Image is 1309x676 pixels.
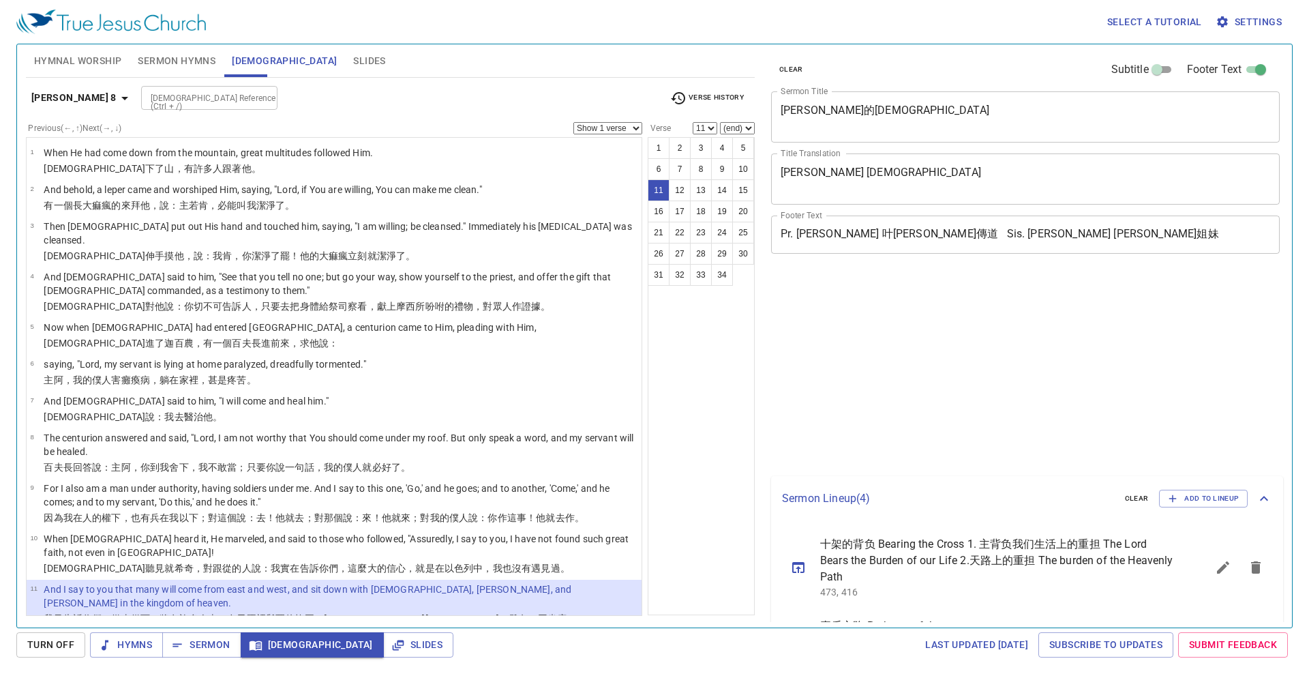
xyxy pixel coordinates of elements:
p: For I also am a man under authority, having soldiers under me. And I say to this one, 'Go,' and h... [44,482,637,509]
wg3015: 來 [121,200,295,211]
wg5495: 摸 [164,250,415,261]
button: 25 [732,222,754,244]
button: 7 [669,158,691,180]
span: Turn Off [27,636,74,653]
label: Verse [648,124,671,132]
button: [PERSON_NAME] 8 [26,85,138,111]
wg3708: 不可告訴 [203,301,550,312]
wg3793: 跟著 [222,163,261,174]
button: 30 [732,243,754,265]
button: 3 [690,137,712,159]
wg3870: 他 [310,338,338,349]
span: 十架的背负 Bearing the Cross 1. 主背负我们生活上的重担 The Lord Bears the Burden of our Life 2.天路上的重担 The burden ... [820,536,1174,585]
wg3056: ，我的 [314,462,411,473]
span: 4 [30,272,33,280]
wg2390: 。 [401,462,410,473]
button: clear [771,61,811,78]
button: 18 [690,201,712,222]
wg2532: 去 [295,512,584,523]
wg2064: ；對我的 [410,512,584,523]
wg846: 。 [252,163,261,174]
wg2147: 過。 [551,563,570,574]
span: 5 [30,323,33,330]
wg1410: 叫我 [237,200,295,211]
button: 2 [669,137,691,159]
wg4334: ，求 [290,338,338,349]
wg243: 說：來 [343,512,584,523]
span: [DEMOGRAPHIC_DATA] [232,53,337,70]
span: Hymnal Worship [34,53,122,70]
a: Submit Feedback [1178,632,1288,658]
img: True Jesus Church [16,10,206,34]
p: And behold, a leper came and worshiped Him, saying, "Lord, if You are willing, You can make me cl... [44,183,481,196]
wg3735: ，有許多人 [175,163,261,174]
wg2464: 、雅各 [500,613,577,624]
wg4160: 。 [575,512,584,523]
b: [PERSON_NAME] 8 [31,89,117,106]
wg2511: 罷！他的 [280,250,415,261]
span: Settings [1218,14,1282,31]
wg2474: 中 [473,563,570,574]
button: 4 [711,137,733,159]
p: When [DEMOGRAPHIC_DATA] heard it, He marveled, and said to those who followed, "Assuredly, I say ... [44,532,637,559]
button: 17 [669,201,691,222]
wg2511: 。 [406,250,415,261]
wg3004: ： [329,338,338,349]
wg846: 。 [213,411,222,422]
button: Settings [1213,10,1287,35]
wg4198: ！他就 [266,512,584,523]
button: 29 [711,243,733,265]
wg3004: 你們 [82,613,577,624]
wg2424: 對他 [145,301,550,312]
wg3367: ，只要 [252,301,551,312]
wg846: 說 [319,338,338,349]
button: Sermon [162,632,241,658]
button: 21 [648,222,669,244]
span: 1 [30,148,33,156]
wg1722: 與 [266,613,577,624]
button: 26 [648,243,669,265]
wg3004: ：我 [155,411,222,422]
wg846: 說 [164,301,550,312]
button: 1 [648,137,669,159]
wg2036: ：我實在 [261,563,570,574]
wg2409: 察看 [348,301,550,312]
span: Hymns [101,636,152,653]
wg3004: ：去 [247,512,584,523]
p: And [DEMOGRAPHIC_DATA] said to him, "See that you tell no one; but go your way, show yourself to ... [44,270,637,297]
wg932: 裡 [256,613,577,624]
p: The centurion answered and said, "Lord, I am not worthy that You should come under my roof. But o... [44,431,637,458]
button: 11 [648,179,669,201]
wg928: 。 [247,374,256,385]
button: 6 [648,158,669,180]
p: 473, 416 [820,585,1174,599]
span: Submit Feedback [1189,636,1277,653]
span: 8 [30,433,33,441]
wg5213: ，這麼大 [338,563,570,574]
wg680: 他 [175,250,416,261]
span: Slides [353,53,385,70]
wg2112: 就 [367,250,416,261]
wg3772: 國 [247,613,577,624]
wg1473: 在人的權 [73,512,584,523]
p: 因為我 [44,511,637,525]
wg347: ； [567,613,577,624]
p: Sermon Lineup ( 4 ) [782,490,1114,507]
p: [DEMOGRAPHIC_DATA] [44,336,536,350]
wg5129: 說 [237,512,584,523]
span: Add to Lineup [1168,493,1239,505]
wg3004: ：你切 [175,301,551,312]
p: 我又 [44,612,637,626]
button: 31 [648,264,669,286]
a: Last updated [DATE] [920,632,1034,658]
wg2532: 去作 [556,512,584,523]
span: Sermon Hymns [138,53,215,70]
button: 12 [669,179,691,201]
wg5259: ，也有 [121,512,584,523]
p: [DEMOGRAPHIC_DATA] [44,249,637,263]
wg2584: ，有一個百夫長 [194,338,338,349]
wg4198: ；對那個 [305,512,584,523]
wg2511: 。 [285,200,295,211]
wg11: 、[DEMOGRAPHIC_DATA][PERSON_NAME] [314,613,577,624]
span: 7 [30,396,33,404]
